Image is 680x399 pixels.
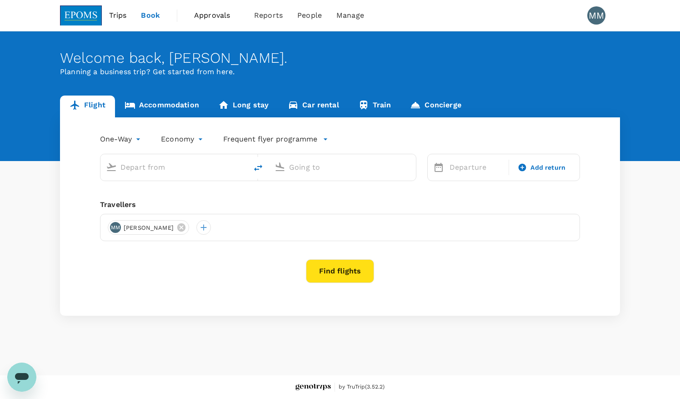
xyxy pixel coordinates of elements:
div: Welcome back , [PERSON_NAME] . [60,50,620,66]
iframe: Button to launch messaging window [7,363,36,392]
input: Going to [289,160,397,174]
button: Frequent flyer programme [223,134,328,145]
a: Concierge [400,96,470,117]
button: Open [241,166,243,168]
button: delete [247,157,269,179]
button: Find flights [306,259,374,283]
p: Planning a business trip? Get started from here. [60,66,620,77]
a: Accommodation [115,96,209,117]
span: Manage [336,10,364,21]
span: Reports [254,10,283,21]
a: Car rental [278,96,349,117]
a: Long stay [209,96,278,117]
p: Frequent flyer programme [223,134,317,145]
a: Train [349,96,401,117]
div: MM [587,6,605,25]
div: Travellers [100,199,580,210]
span: Approvals [194,10,240,21]
span: Trips [109,10,127,21]
span: Book [141,10,160,21]
span: Add return [530,163,565,172]
img: EPOMS SDN BHD [60,5,102,25]
div: Economy [161,132,205,146]
div: One-Way [100,132,143,146]
span: People [297,10,322,21]
span: by TruTrip ( 3.52.2 ) [339,383,385,392]
button: Open [410,166,411,168]
img: Genotrips - EPOMS [295,384,331,391]
span: [PERSON_NAME] [118,223,179,232]
p: Departure [450,162,503,173]
a: Flight [60,96,115,117]
div: MM [110,222,121,233]
div: MM[PERSON_NAME] [108,220,189,235]
input: Depart from [120,160,228,174]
